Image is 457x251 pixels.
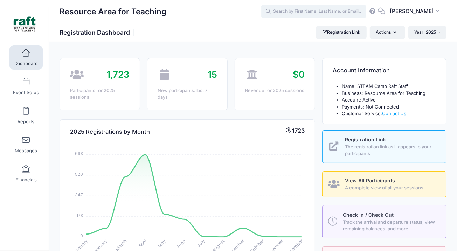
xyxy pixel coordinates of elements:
[342,83,436,90] li: Name: STEAM Camp Raft Staff
[245,87,305,94] div: Revenue for 2025 sessions
[345,184,438,191] span: A complete view of all your sessions.
[60,4,166,20] h1: Resource Area for Teaching
[106,69,130,80] span: 1,723
[158,87,217,101] div: New participants: last 7 days
[12,11,38,37] img: Resource Area for Teaching
[390,7,434,15] span: [PERSON_NAME]
[382,111,406,116] a: Contact Us
[408,26,446,38] button: Year: 2025
[292,127,305,134] span: 1723
[333,61,390,81] h4: Account Information
[15,148,37,154] span: Messages
[343,219,438,232] span: Track the arrival and departure status, view remaining balances, and more.
[157,238,167,249] tspan: May
[342,110,436,117] li: Customer Service:
[80,233,83,239] tspan: 0
[343,212,394,218] span: Check In / Check Out
[175,238,187,250] tspan: June
[342,97,436,104] li: Account: Active
[345,177,395,183] span: View All Participants
[322,171,446,197] a: View All Participants A complete view of all your sessions.
[60,29,136,36] h1: Registration Dashboard
[316,26,367,38] a: Registration Link
[137,238,147,248] tspan: April
[322,205,446,238] a: Check In / Check Out Track the arrival and departure status, view remaining balances, and more.
[345,144,438,157] span: The registration link as it appears to your participants.
[415,29,436,35] span: Year: 2025
[14,61,38,67] span: Dashboard
[385,4,446,20] button: [PERSON_NAME]
[70,122,150,142] h4: 2025 Registrations by Month
[9,132,43,157] a: Messages
[75,151,83,156] tspan: 693
[75,191,83,197] tspan: 347
[15,177,37,183] span: Financials
[9,45,43,70] a: Dashboard
[196,238,206,249] tspan: July
[70,87,130,101] div: Participants for 2025 sessions
[370,26,405,38] button: Actions
[322,130,446,163] a: Registration Link The registration link as it appears to your participants.
[77,212,83,218] tspan: 173
[342,104,436,111] li: Payments: Not Connected
[208,69,217,80] span: 15
[342,90,436,97] li: Business: Resource Area for Teaching
[75,171,83,177] tspan: 520
[0,7,49,41] a: Resource Area for Teaching
[9,103,43,128] a: Reports
[9,161,43,186] a: Financials
[293,69,305,80] span: $0
[261,5,366,19] input: Search by First Name, Last Name, or Email...
[9,74,43,99] a: Event Setup
[13,90,39,96] span: Event Setup
[18,119,34,125] span: Reports
[345,137,386,142] span: Registration Link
